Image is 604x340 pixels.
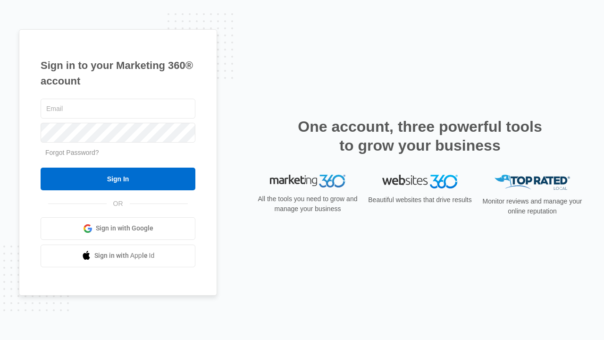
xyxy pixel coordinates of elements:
[255,194,361,214] p: All the tools you need to grow and manage your business
[41,168,195,190] input: Sign In
[479,196,585,216] p: Monitor reviews and manage your online reputation
[94,251,155,261] span: Sign in with Apple Id
[270,175,345,188] img: Marketing 360
[367,195,473,205] p: Beautiful websites that drive results
[41,99,195,119] input: Email
[495,175,570,190] img: Top Rated Local
[107,199,130,209] span: OR
[382,175,458,188] img: Websites 360
[96,223,153,233] span: Sign in with Google
[41,58,195,89] h1: Sign in to your Marketing 360® account
[295,117,545,155] h2: One account, three powerful tools to grow your business
[41,245,195,267] a: Sign in with Apple Id
[45,149,99,156] a: Forgot Password?
[41,217,195,240] a: Sign in with Google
